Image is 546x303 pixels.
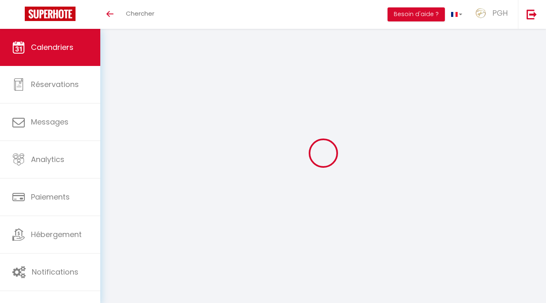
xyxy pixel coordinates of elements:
img: Super Booking [25,7,76,21]
span: Chercher [126,9,154,18]
span: Messages [31,117,69,127]
span: PGH [492,8,508,18]
span: Paiements [31,192,70,202]
img: ... [475,7,487,19]
span: Analytics [31,154,64,164]
img: logout [527,9,537,19]
span: Hébergement [31,229,82,240]
span: Réservations [31,79,79,89]
span: Calendriers [31,42,73,52]
span: Notifications [32,267,78,277]
button: Besoin d'aide ? [388,7,445,21]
